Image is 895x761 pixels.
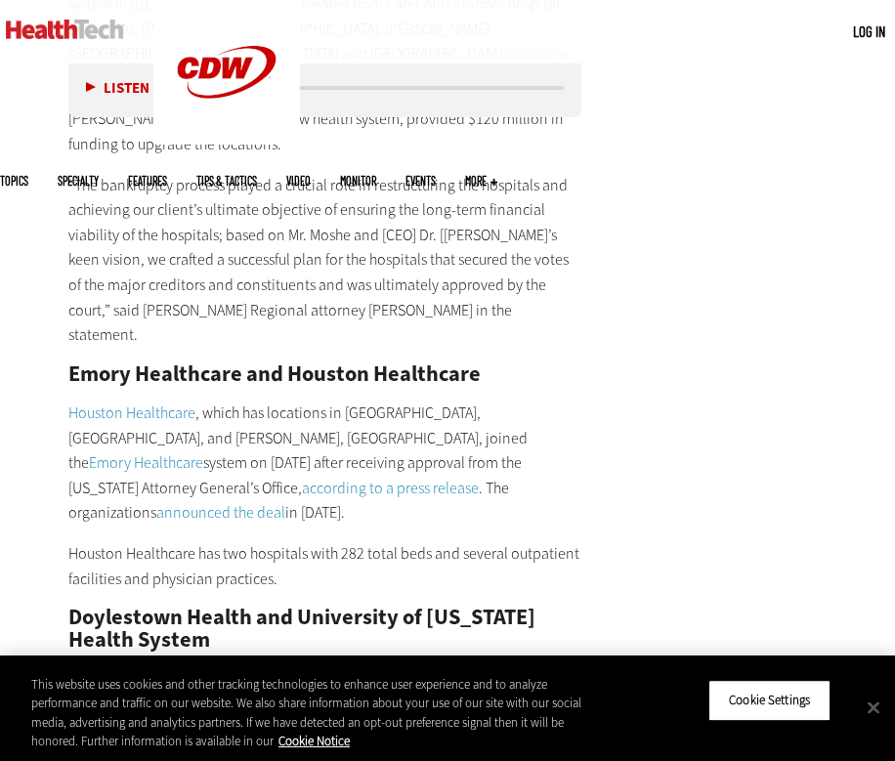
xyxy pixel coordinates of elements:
[708,680,831,721] button: Cookie Settings
[68,363,581,385] h2: Emory Healthcare and Houston Healthcare
[31,675,584,751] div: This website uses cookies and other tracking technologies to enhance user experience and to analy...
[89,452,203,473] a: Emory Healthcare
[58,175,99,187] span: Specialty
[6,20,124,39] img: Home
[68,173,581,348] p: “The bankruptcy process played a crucial role in restructuring the hospitals and achieving our cl...
[196,175,257,187] a: Tips & Tactics
[68,541,581,591] p: Houston Healthcare has two hospitals with 282 total beds and several outpatient facilities and ph...
[340,175,376,187] a: MonITor
[68,607,581,651] h2: oylestown Health and University of [US_STATE] Health System
[405,175,436,187] a: Events
[852,686,895,729] button: Close
[68,402,195,423] a: Houston Healthcare
[153,129,300,149] a: CDW
[278,733,350,749] a: More information about your privacy
[853,21,885,42] div: User menu
[156,502,285,523] a: announced the deal
[286,175,311,187] a: Video
[465,175,497,187] span: More
[853,22,885,40] a: Log in
[68,603,82,631] strong: D
[68,401,581,526] p: , which has locations in [GEOGRAPHIC_DATA], [GEOGRAPHIC_DATA], and [PERSON_NAME], [GEOGRAPHIC_DAT...
[128,175,167,187] a: Features
[302,478,479,498] a: according to a press release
